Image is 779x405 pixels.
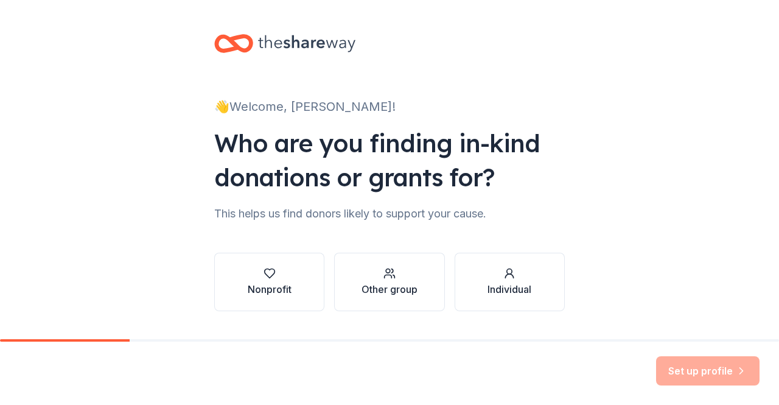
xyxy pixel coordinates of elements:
[362,282,417,297] div: Other group
[248,282,292,297] div: Nonprofit
[214,126,565,194] div: Who are you finding in-kind donations or grants for?
[455,253,565,311] button: Individual
[214,253,324,311] button: Nonprofit
[487,282,531,297] div: Individual
[334,253,444,311] button: Other group
[214,97,565,116] div: 👋 Welcome, [PERSON_NAME]!
[214,204,565,224] div: This helps us find donors likely to support your cause.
